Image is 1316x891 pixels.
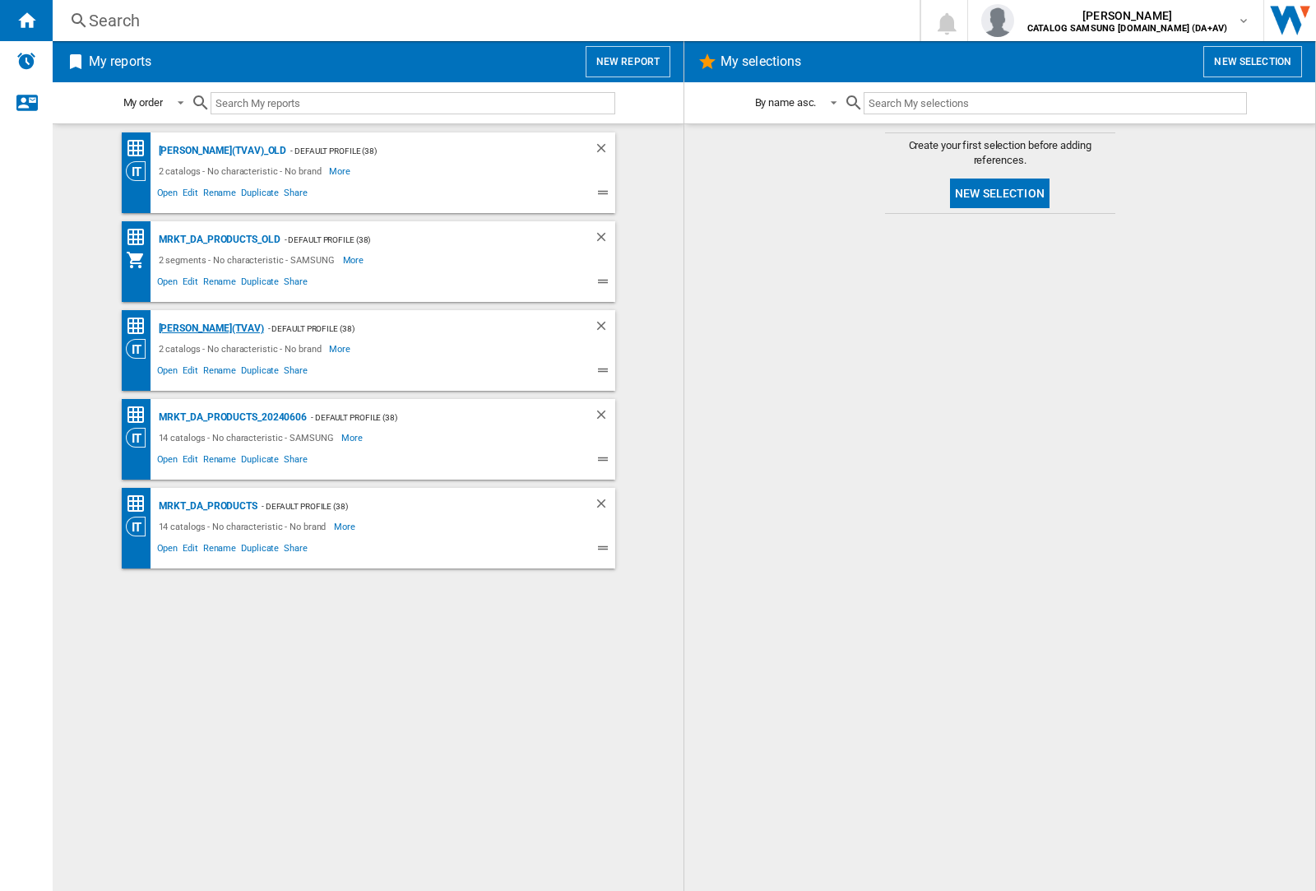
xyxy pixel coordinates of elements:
[155,496,257,517] div: MRKT_DA_PRODUCTS
[126,428,155,448] div: Category View
[155,274,181,294] span: Open
[201,452,239,471] span: Rename
[155,161,330,181] div: 2 catalogs - No characteristic - No brand
[180,185,201,205] span: Edit
[126,227,155,248] div: Price Matrix
[586,46,670,77] button: New report
[89,9,877,32] div: Search
[155,407,308,428] div: MRKT_DA_PRODUCTS_20240606
[329,339,353,359] span: More
[126,339,155,359] div: Category View
[334,517,358,536] span: More
[864,92,1246,114] input: Search My selections
[594,141,615,161] div: Delete
[201,185,239,205] span: Rename
[286,141,560,161] div: - Default profile (38)
[86,46,155,77] h2: My reports
[239,541,281,560] span: Duplicate
[126,138,155,159] div: Price Matrix
[155,141,287,161] div: [PERSON_NAME](TVAV)_old
[180,452,201,471] span: Edit
[281,541,310,560] span: Share
[201,363,239,383] span: Rename
[1203,46,1302,77] button: New selection
[239,185,281,205] span: Duplicate
[755,96,817,109] div: By name asc.
[155,318,264,339] div: [PERSON_NAME](TVAV)
[126,161,155,181] div: Category View
[950,179,1050,208] button: New selection
[180,541,201,560] span: Edit
[239,274,281,294] span: Duplicate
[594,407,615,428] div: Delete
[155,541,181,560] span: Open
[307,407,560,428] div: - Default profile (38)
[180,274,201,294] span: Edit
[155,250,343,270] div: 2 segments - No characteristic - SAMSUNG
[155,185,181,205] span: Open
[201,274,239,294] span: Rename
[885,138,1115,168] span: Create your first selection before adding references.
[280,230,561,250] div: - Default profile (38)
[126,250,155,270] div: My Assortment
[126,316,155,336] div: Price Matrix
[343,250,367,270] span: More
[981,4,1014,37] img: profile.jpg
[155,363,181,383] span: Open
[239,363,281,383] span: Duplicate
[126,405,155,425] div: Price Matrix
[594,318,615,339] div: Delete
[281,452,310,471] span: Share
[155,230,280,250] div: MRKT_DA_PRODUCTS_OLD
[155,339,330,359] div: 2 catalogs - No characteristic - No brand
[126,494,155,514] div: Price Matrix
[281,363,310,383] span: Share
[341,428,365,448] span: More
[155,428,342,448] div: 14 catalogs - No characteristic - SAMSUNG
[126,517,155,536] div: Category View
[1027,23,1227,34] b: CATALOG SAMSUNG [DOMAIN_NAME] (DA+AV)
[155,517,335,536] div: 14 catalogs - No characteristic - No brand
[211,92,615,114] input: Search My reports
[180,363,201,383] span: Edit
[123,96,163,109] div: My order
[329,161,353,181] span: More
[1027,7,1227,24] span: [PERSON_NAME]
[264,318,561,339] div: - Default profile (38)
[281,274,310,294] span: Share
[594,230,615,250] div: Delete
[201,541,239,560] span: Rename
[16,51,36,71] img: alerts-logo.svg
[717,46,804,77] h2: My selections
[257,496,561,517] div: - Default profile (38)
[155,452,181,471] span: Open
[281,185,310,205] span: Share
[239,452,281,471] span: Duplicate
[594,496,615,517] div: Delete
